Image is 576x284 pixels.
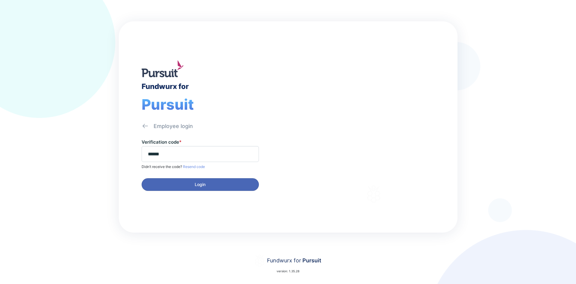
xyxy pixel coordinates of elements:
[301,257,321,264] span: Pursuit
[142,60,184,77] img: logo.jpg
[142,139,181,145] label: Verification code
[142,82,189,91] div: Fundwurx for
[195,182,205,188] span: Login
[322,109,391,124] div: Fundwurx
[154,123,193,130] div: Employee login
[267,256,321,265] div: Fundwurx for
[322,101,369,107] div: Welcome to
[322,136,425,153] div: Thank you for choosing Fundwurx as your partner in driving positive social impact!
[142,164,182,169] span: Didn’t receive the code?
[142,178,259,191] button: Login
[182,164,205,169] span: Resend code
[277,269,299,273] p: version: 1.35.28
[142,96,194,113] span: Pursuit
